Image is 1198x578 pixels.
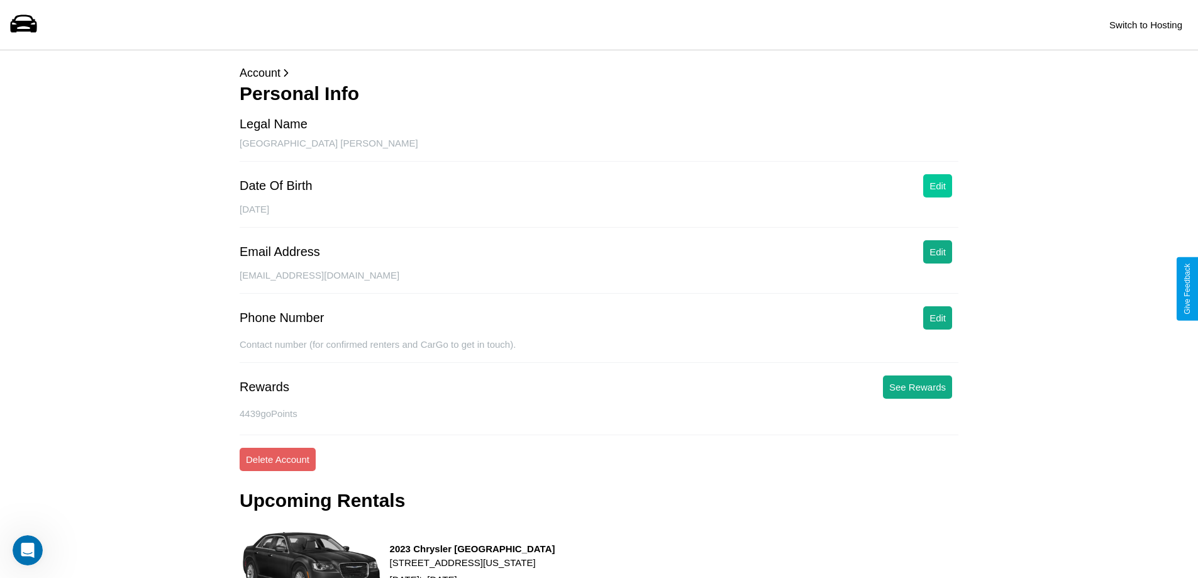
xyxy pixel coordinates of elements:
[240,63,958,83] p: Account
[13,535,43,565] iframe: Intercom live chat
[390,554,555,571] p: [STREET_ADDRESS][US_STATE]
[240,448,316,471] button: Delete Account
[240,179,313,193] div: Date Of Birth
[240,270,958,294] div: [EMAIL_ADDRESS][DOMAIN_NAME]
[923,306,952,330] button: Edit
[240,204,958,228] div: [DATE]
[923,240,952,264] button: Edit
[240,311,324,325] div: Phone Number
[883,375,952,399] button: See Rewards
[1103,13,1189,36] button: Switch to Hosting
[1183,264,1192,314] div: Give Feedback
[240,245,320,259] div: Email Address
[240,405,958,422] p: 4439 goPoints
[240,380,289,394] div: Rewards
[923,174,952,197] button: Edit
[240,339,958,363] div: Contact number (for confirmed renters and CarGo to get in touch).
[240,83,958,104] h3: Personal Info
[240,117,308,131] div: Legal Name
[390,543,555,554] h3: 2023 Chrysler [GEOGRAPHIC_DATA]
[240,138,958,162] div: [GEOGRAPHIC_DATA] [PERSON_NAME]
[240,490,405,511] h3: Upcoming Rentals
